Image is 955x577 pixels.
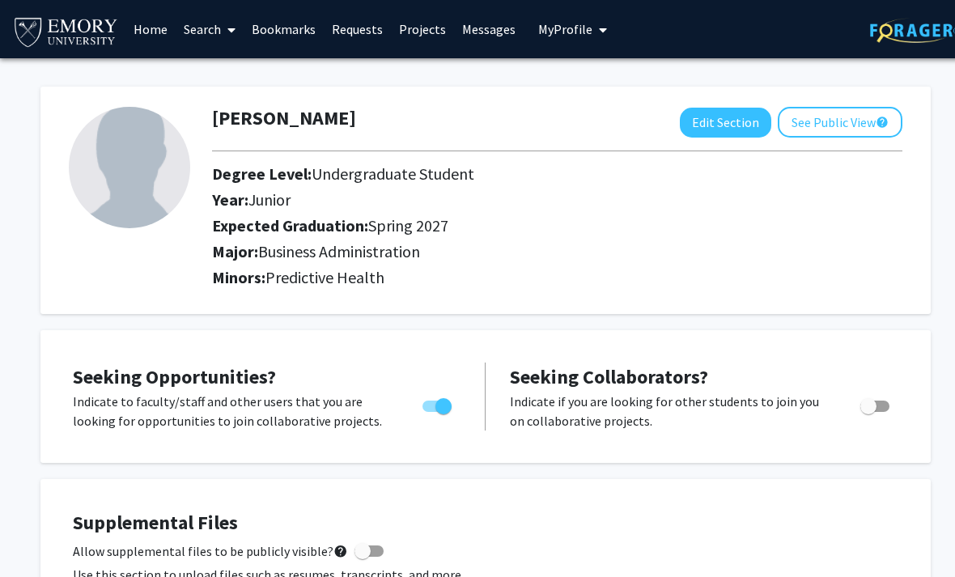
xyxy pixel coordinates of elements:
a: Search [176,1,244,57]
a: Requests [324,1,391,57]
div: Toggle [854,392,898,416]
h4: Supplemental Files [73,511,898,535]
span: Spring 2027 [368,215,448,235]
h2: Minors: [212,268,902,287]
span: Seeking Collaborators? [510,364,708,389]
a: Bookmarks [244,1,324,57]
a: Messages [454,1,524,57]
p: Indicate to faculty/staff and other users that you are looking for opportunities to join collabor... [73,392,392,431]
h2: Degree Level: [212,164,838,184]
h2: Expected Graduation: [212,216,838,235]
a: Home [125,1,176,57]
a: Projects [391,1,454,57]
img: Profile Picture [69,107,190,228]
h2: Major: [212,242,902,261]
button: See Public View [778,107,902,138]
p: Indicate if you are looking for other students to join you on collaborative projects. [510,392,830,431]
span: Allow supplemental files to be publicly visible? [73,541,348,561]
span: Business Administration [258,241,420,261]
h1: [PERSON_NAME] [212,107,356,130]
span: My Profile [538,21,592,37]
iframe: Chat [12,504,69,565]
span: Undergraduate Student [312,163,474,184]
button: Edit Section [680,108,771,138]
div: Toggle [416,392,461,416]
h2: Year: [212,190,838,210]
span: Predictive Health [265,267,384,287]
mat-icon: help [876,112,889,132]
span: Junior [248,189,291,210]
mat-icon: help [333,541,348,561]
span: Seeking Opportunities? [73,364,276,389]
img: Emory University Logo [12,13,120,49]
